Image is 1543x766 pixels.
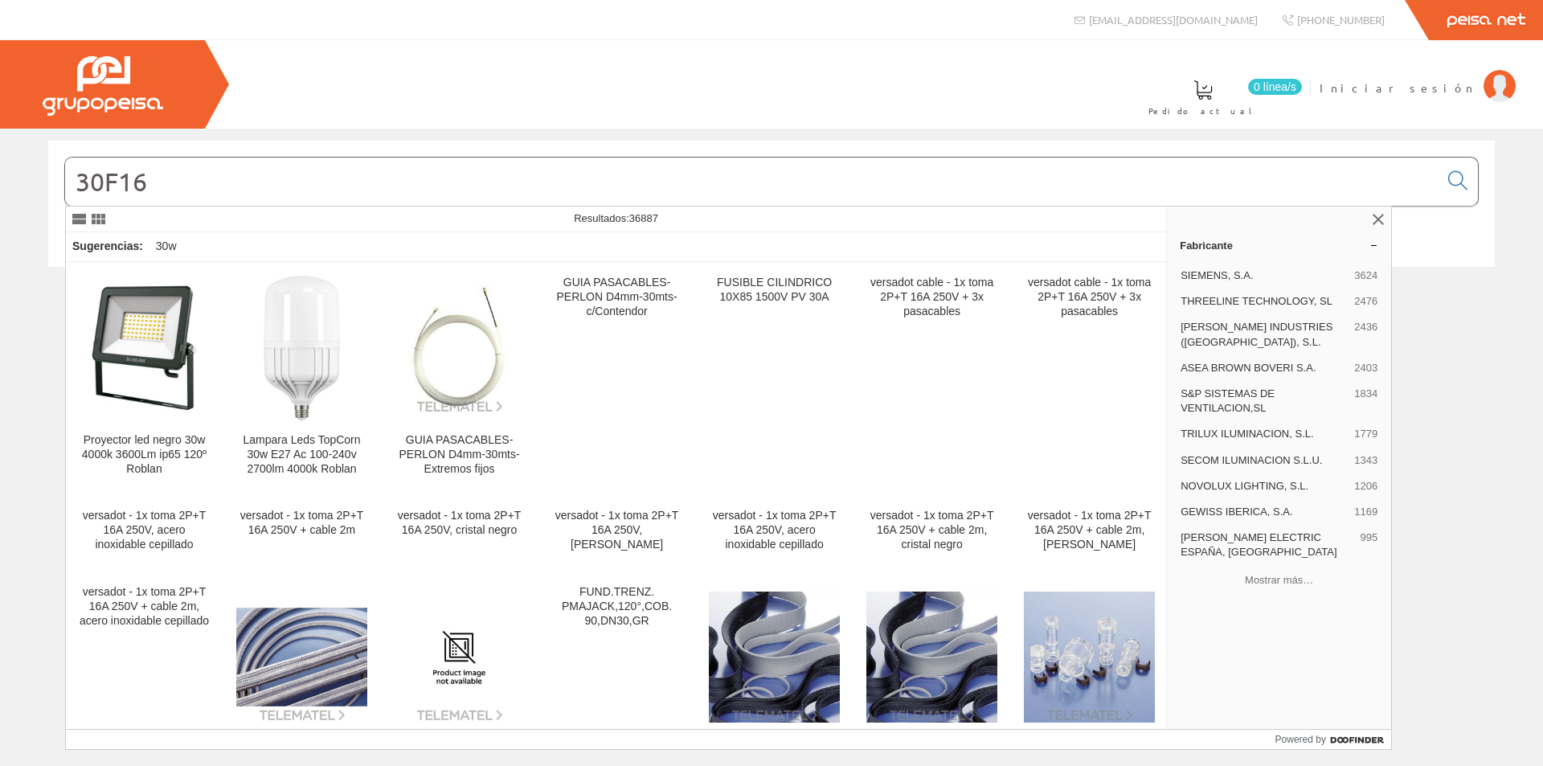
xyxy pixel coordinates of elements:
a: versadot - 1x toma 2P+T 16A 250V, acero inoxidable cepillado [66,496,223,571]
div: GUIA PASACABLES-PERLON D4mm-30mts-Extremos fijos [394,433,525,477]
a: GUIA PASACABLES-PERLON D4mm-30mts-Extremos fijos GUIA PASACABLES-PERLON D4mm-30mts-Extremos fijos [381,263,538,495]
div: versadot cable - 1x toma 2P+T 16A 250V + 3x pasacables [1024,276,1155,319]
span: Powered by [1275,732,1326,747]
span: 36887 [629,212,658,224]
div: GUIA PASACABLES-PERLON D4mm-30mts-c/Contendor [551,276,682,319]
a: GUIA PASACABLES-PERLON D4mm-30mts-c/Contendor [538,263,695,495]
input: Buscar... [65,158,1439,206]
div: © Grupo Peisa [48,287,1495,301]
div: Sugerencias: [66,236,146,258]
span: [EMAIL_ADDRESS][DOMAIN_NAME] [1089,13,1258,27]
div: FUSIBLE CILINDRICO 10X85 1500V PV 30A [709,276,840,305]
button: Mostrar más… [1173,567,1385,593]
img: FUNDA PMA F.CK GAMA EMC DN30 27-44mm [236,592,367,723]
a: Proyector led negro 30w 4000k 3600Lm ip65 120º Roblan Proyector led negro 30w 4000k 3600Lm ip65 1... [66,263,223,495]
span: 2436 [1354,320,1377,349]
img: PMAADAPTADOR, M30X1,5 DN07, TRANSP. [394,592,525,723]
div: Proyector led negro 30w 4000k 3600Lm ip65 120º Roblan [79,433,210,477]
img: GUIA PASACABLES-PERLON D4mm-30mts-Extremos fijos [394,282,525,413]
span: THREELINE TECHNOLOGY, SL [1181,294,1348,309]
img: ADAP.PMA, M30 x 1,5;DN07;IP67, TRANSP. [1024,592,1155,723]
span: 1343 [1354,453,1377,468]
div: versadot - 1x toma 2P+T 16A 250V + cable 2m, cristal negro [866,509,997,552]
span: 3624 [1354,268,1377,283]
div: versadot - 1x toma 2P+T 16A 250V, [PERSON_NAME] [551,509,682,552]
div: versadot - 1x toma 2P+T 16A 250V + cable 2m [236,509,367,538]
span: Pedido actual [1148,103,1258,119]
div: versadot - 1x toma 2P+T 16A 250V + cable 2m, [PERSON_NAME] [1024,509,1155,552]
span: Resultados: [574,212,658,224]
div: versadot - 1x toma 2P+T 16A 250V + cable 2m, acero inoxidable cepillado [79,585,210,629]
span: 2403 [1354,361,1377,375]
a: Fabricante [1167,232,1391,258]
span: 1206 [1354,479,1377,494]
span: 2476 [1354,294,1377,309]
span: S&P SISTEMAS DE VENTILACION,SL [1181,387,1348,416]
span: [PERSON_NAME] ELECTRIC ESPAÑA, [GEOGRAPHIC_DATA] [1181,530,1353,559]
span: 1834 [1354,387,1377,416]
img: Lampara Leds TopCorn 30w E27 Ac 100-240v 2700lm 4000k Roblan [264,276,339,420]
a: Iniciar sesión [1320,67,1516,82]
a: versadot - 1x toma 2P+T 16A 250V, acero inoxidable cepillado [696,496,853,571]
div: versadot - 1x toma 2P+T 16A 250V, cristal negro [394,509,525,538]
span: NOVOLUX LIGHTING, S.L. [1181,479,1348,494]
img: FUNDA PMA F.66 PA66 NEGRO DN30 28-38mm [709,592,840,723]
span: TRILUX ILUMINACION, S.L. [1181,427,1348,441]
span: GEWISS IBERICA, S.A. [1181,505,1348,519]
div: versadot cable - 1x toma 2P+T 16A 250V + 3x pasacables [866,276,997,319]
span: 1169 [1354,505,1377,519]
span: [PHONE_NUMBER] [1297,13,1385,27]
span: 0 línea/s [1248,79,1302,95]
span: ASEA BROWN BOVERI S.A. [1181,361,1348,375]
img: Grupo Peisa [43,56,163,116]
span: Iniciar sesión [1320,80,1475,96]
div: versadot - 1x toma 2P+T 16A 250V, acero inoxidable cepillado [709,509,840,552]
a: Lampara Leds TopCorn 30w E27 Ac 100-240v 2700lm 4000k Roblan Lampara Leds TopCorn 30w E27 Ac 100-... [223,263,380,495]
a: FUSIBLE CILINDRICO 10X85 1500V PV 30A [696,263,853,495]
div: 30w [149,232,183,261]
a: versadot cable - 1x toma 2P+T 16A 250V + 3x pasacables [1011,263,1168,495]
a: versadot - 1x toma 2P+T 16A 250V, [PERSON_NAME] [538,496,695,571]
img: FUNDA PMA F.66 PA66 GRIS DN30 28-38mm [866,592,997,723]
a: versadot cable - 1x toma 2P+T 16A 250V + 3x pasacables [853,263,1010,495]
a: versadot - 1x toma 2P+T 16A 250V + cable 2m [223,496,380,571]
img: Proyector led negro 30w 4000k 3600Lm ip65 120º Roblan [82,276,207,420]
div: versadot - 1x toma 2P+T 16A 250V, acero inoxidable cepillado [79,509,210,552]
a: Powered by [1275,730,1392,749]
span: SECOM ILUMINACION S.L.U. [1181,453,1348,468]
div: Lampara Leds TopCorn 30w E27 Ac 100-240v 2700lm 4000k Roblan [236,433,367,477]
div: FUND.TRENZ. PMAJACK,120°,COB. 90,DN30,GR [551,585,682,629]
span: SIEMENS, S.A. [1181,268,1348,283]
span: [PERSON_NAME] INDUSTRIES ([GEOGRAPHIC_DATA]), S.L. [1181,320,1348,349]
a: versadot - 1x toma 2P+T 16A 250V + cable 2m, cristal negro [853,496,1010,571]
a: versadot - 1x toma 2P+T 16A 250V, cristal negro [381,496,538,571]
a: versadot - 1x toma 2P+T 16A 250V + cable 2m, [PERSON_NAME] [1011,496,1168,571]
span: 1779 [1354,427,1377,441]
span: 995 [1360,530,1377,559]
